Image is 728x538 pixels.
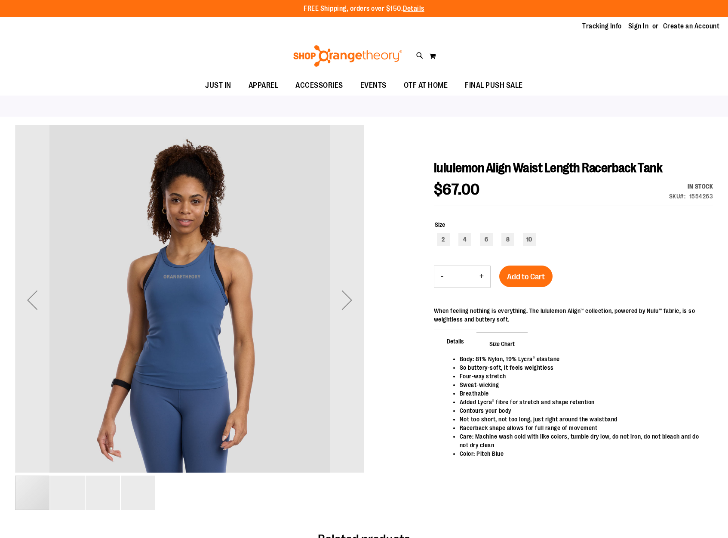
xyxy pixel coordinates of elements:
a: ACCESSORIES [287,76,352,96]
div: Previous [15,125,49,475]
a: FINAL PUSH SALE [456,76,531,96]
span: APPAREL [249,76,279,95]
li: Sweat-wicking [460,380,704,389]
div: 2 [437,233,450,246]
li: Color: Pitch Blue [460,449,704,458]
li: Added Lycra® fibre for stretch and shape retention [460,398,704,406]
strong: SKU [669,193,686,200]
a: APPAREL [240,76,287,96]
div: image 4 of 4 [121,475,155,511]
div: 1554263 [689,192,713,201]
div: When feeling nothing is everything. The lululemon Align™ collection, powered by Nulu™ fabric, is ... [434,306,713,324]
span: $67.00 [434,181,480,198]
div: 4 [458,233,471,246]
li: Body: 81% Nylon, 19% Lycra® elastane [460,355,704,363]
button: Increase product quantity [473,266,490,288]
li: Care: Machine wash cold with like colors, tumble dry low, do not iron, do not bleach and do not d... [460,432,704,449]
div: 10 [523,233,536,246]
button: Decrease product quantity [434,266,450,288]
span: ACCESSORIES [295,76,343,95]
div: lululemon Align Waist Length Racerback Tank [15,125,364,475]
li: Contours your body [460,406,704,415]
a: Details [403,5,424,12]
li: Four-way stretch [460,372,704,380]
img: lululemon Align Waist Length Racerback Tank [15,124,364,473]
span: EVENTS [360,76,387,95]
span: Size Chart [476,332,528,355]
div: carousel [15,125,364,511]
a: EVENTS [352,76,395,96]
li: Not too short, not too long, just right around the waistband [460,415,704,424]
a: Create an Account [663,22,720,31]
div: image 3 of 4 [86,475,121,511]
span: Size [435,221,445,228]
div: image 2 of 4 [50,475,86,511]
div: Availability [669,182,713,191]
div: In stock [669,182,713,191]
span: FINAL PUSH SALE [465,76,523,95]
span: Details [434,330,477,352]
a: Sign In [628,22,649,31]
div: Next [330,125,364,475]
li: Breathable [460,389,704,398]
div: image 1 of 4 [15,475,50,511]
li: So buttery-soft, it feels weightless [460,363,704,372]
span: JUST IN [205,76,231,95]
a: JUST IN [197,76,240,95]
span: Add to Cart [507,272,545,281]
button: Add to Cart [499,266,553,287]
div: 8 [501,233,514,246]
input: Product quantity [450,266,473,287]
img: Shop Orangetheory [292,45,403,67]
a: OTF AT HOME [395,76,457,96]
a: Tracking Info [582,22,622,31]
div: 6 [480,233,493,246]
span: lululemon Align Waist Length Racerback Tank [434,161,663,175]
p: FREE Shipping, orders over $150. [304,4,424,14]
span: OTF AT HOME [404,76,448,95]
li: Racerback shape allows for full range of movement [460,424,704,432]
